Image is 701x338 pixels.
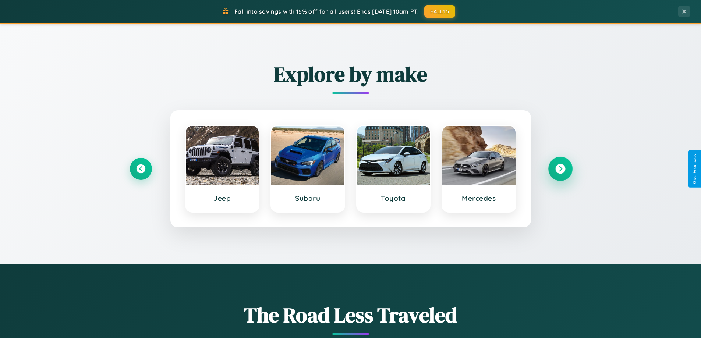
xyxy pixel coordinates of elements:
[279,194,337,203] h3: Subaru
[130,301,571,329] h1: The Road Less Traveled
[193,194,252,203] h3: Jeep
[130,60,571,88] h2: Explore by make
[692,154,697,184] div: Give Feedback
[234,8,419,15] span: Fall into savings with 15% off for all users! Ends [DATE] 10am PT.
[364,194,423,203] h3: Toyota
[424,5,455,18] button: FALL15
[450,194,508,203] h3: Mercedes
